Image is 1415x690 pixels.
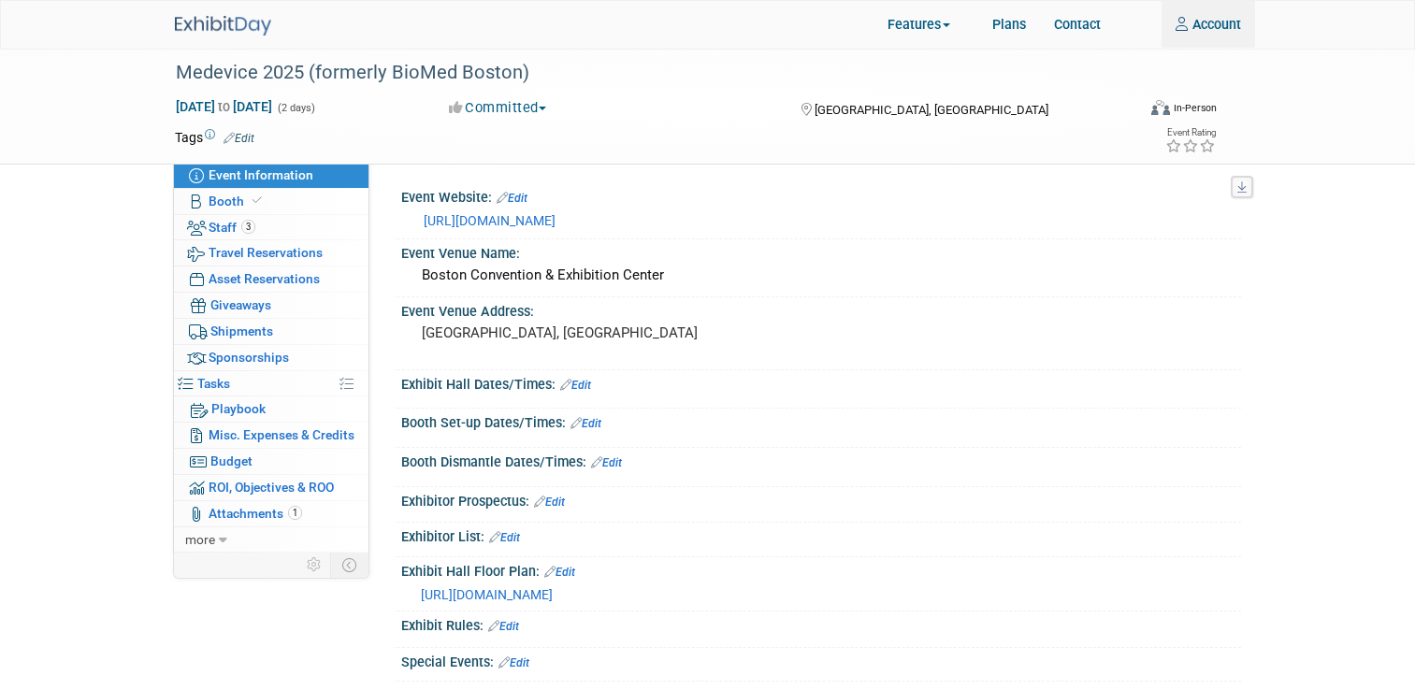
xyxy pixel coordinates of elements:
[1165,128,1216,137] div: Event Rating
[174,475,368,500] a: ROI, Objectives & ROO
[422,324,730,341] pre: [GEOGRAPHIC_DATA], [GEOGRAPHIC_DATA]
[224,132,254,145] a: Edit
[1151,100,1170,115] img: Format-Inperson.png
[489,531,520,544] a: Edit
[211,401,266,416] span: Playbook
[1162,1,1255,48] a: Account
[174,449,368,474] a: Budget
[210,297,271,312] span: Giveaways
[174,215,368,240] a: Staff3
[1040,1,1115,48] a: Contact
[174,189,368,214] a: Booth
[401,297,1241,321] div: Event Venue Address:
[210,453,253,468] span: Budget
[401,239,1241,263] div: Event Venue Name:
[197,376,230,391] span: Tasks
[488,620,519,633] a: Edit
[210,323,273,338] span: Shipments
[534,496,565,509] a: Edit
[209,245,323,260] span: Travel Reservations
[174,319,368,344] a: Shipments
[401,557,1241,582] div: Exhibit Hall Floor Plan:
[174,266,368,292] a: Asset Reservations
[174,293,368,318] a: Giveaways
[215,99,233,114] span: to
[174,396,368,422] a: Playbook
[415,261,1227,290] div: Boston Convention & Exhibition Center
[209,271,320,286] span: Asset Reservations
[1173,101,1217,115] div: In-Person
[288,506,302,520] span: 1
[298,553,331,577] td: Personalize Event Tab Strip
[209,194,266,208] span: Booth
[544,566,575,579] a: Edit
[174,163,368,188] a: Event Information
[253,195,262,206] i: Booth reservation complete
[209,350,289,365] span: Sponsorships
[570,417,601,430] a: Edit
[874,3,978,49] a: Features
[175,16,271,36] img: ExhibitDay
[174,501,368,526] a: Attachments1
[174,371,368,396] a: Tasks
[442,98,554,118] button: Committed
[497,192,527,205] a: Edit
[401,523,1241,547] div: Exhibitor List:
[209,167,313,182] span: Event Information
[174,240,368,266] a: Travel Reservations
[401,448,1241,472] div: Booth Dismantle Dates/Times:
[241,220,255,234] span: 3
[330,553,368,577] td: Toggle Event Tabs
[209,480,334,495] span: ROI, Objectives & ROO
[498,656,529,669] a: Edit
[401,370,1241,395] div: Exhibit Hall Dates/Times:
[401,487,1241,511] div: Exhibitor Prospectus:
[1067,97,1218,125] div: Event Format
[174,527,368,553] a: more
[209,220,255,235] span: Staff
[421,587,553,602] a: [URL][DOMAIN_NAME]
[276,102,315,114] span: (2 days)
[401,409,1241,433] div: Booth Set-up Dates/Times:
[175,128,254,147] td: Tags
[174,345,368,370] a: Sponsorships
[401,648,1241,672] div: Special Events:
[185,532,215,547] span: more
[209,506,302,521] span: Attachments
[174,423,368,448] a: Misc. Expenses & Credits
[401,183,1241,208] div: Event Website:
[591,456,622,469] a: Edit
[560,379,591,392] a: Edit
[169,56,1129,90] div: Medevice 2025 (formerly BioMed Boston)
[175,98,273,115] span: [DATE] [DATE]
[815,103,1048,117] span: [GEOGRAPHIC_DATA], [GEOGRAPHIC_DATA]
[424,213,556,228] a: [URL][DOMAIN_NAME]
[978,1,1040,48] a: Plans
[209,427,354,442] span: Misc. Expenses & Credits
[401,611,1241,636] div: Exhibit Rules:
